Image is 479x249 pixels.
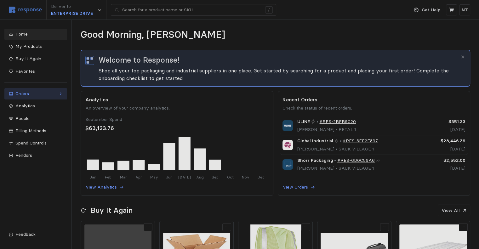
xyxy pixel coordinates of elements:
[423,138,465,144] p: $28,446.39
[51,10,93,17] p: ENTERPRISE DRIVE
[15,43,42,49] span: My Products
[4,125,67,137] a: Billing Methods
[15,103,35,109] span: Analytics
[85,184,124,191] button: View Analytics
[282,159,293,170] img: Shorr Packaging
[297,118,310,125] span: ULINE
[242,174,249,179] tspan: Nov
[15,231,36,237] span: Feedback
[423,126,465,133] p: [DATE]
[438,205,470,217] button: View All
[297,138,333,144] span: Global Industrial
[297,146,378,153] p: [PERSON_NAME] SAUK VILLAGE 1
[442,207,460,214] p: View All
[282,96,465,104] p: Recent Orders
[85,56,94,65] img: svg%3e
[282,184,315,191] button: View Orders
[4,53,67,65] a: Buy It Again
[283,184,308,191] p: View Orders
[85,116,268,123] div: September Spend
[15,56,41,61] span: Buy It Again
[4,229,67,240] button: Feedback
[85,105,268,112] p: An overview of your company analytics.
[85,124,268,133] div: $63,123.76
[4,29,67,40] a: Home
[423,118,465,125] p: $351.33
[423,165,465,172] p: [DATE]
[15,31,28,37] span: Home
[196,174,204,179] tspan: Aug
[297,157,333,164] span: Shorr Packaging
[85,96,268,104] p: Analytics
[4,113,67,124] a: People
[334,127,339,132] span: •
[51,3,93,10] p: Deliver to
[4,100,67,112] a: Analytics
[297,165,380,172] p: [PERSON_NAME] SAUK VILLAGE 1
[4,150,67,161] a: Vendors
[334,157,336,164] p: •
[105,174,111,179] tspan: Feb
[422,7,440,14] p: Get Help
[316,118,318,125] p: •
[4,66,67,77] a: Favorites
[99,67,460,82] div: Shop all your top packaging and industrial suppliers in one place. Get started by searching for a...
[91,206,133,215] h2: Buy It Again
[4,138,67,149] a: Spend Controls
[343,138,378,144] a: #RES-3FF2E897
[319,118,356,125] a: #RES-2BEB9020
[459,4,470,15] button: NT
[81,29,225,41] h1: Good Morning, [PERSON_NAME]
[15,140,47,146] span: Spend Controls
[166,174,173,179] tspan: Jun
[340,138,342,144] p: •
[99,54,180,66] span: Welcome to Response!
[334,165,339,171] span: •
[462,7,468,14] p: NT
[90,174,96,179] tspan: Jan
[15,128,46,133] span: Billing Methods
[282,140,293,150] img: Global Industrial
[334,146,339,152] span: •
[337,157,375,164] a: #RES-6D0C56A6
[15,90,56,97] div: Orders
[120,174,127,179] tspan: Mar
[86,184,117,191] p: View Analytics
[15,116,30,121] span: People
[122,4,262,16] input: Search for a product name or SKU
[297,126,356,133] p: [PERSON_NAME] PETAL 1
[423,146,465,153] p: [DATE]
[150,174,158,179] tspan: May
[9,7,42,13] img: svg%3e
[15,68,35,74] span: Favorites
[423,157,465,164] p: $2,552.00
[4,41,67,52] a: My Products
[282,105,465,112] p: Check the status of recent orders.
[410,4,444,16] button: Get Help
[4,88,67,99] a: Orders
[265,6,273,14] div: /
[227,174,234,179] tspan: Oct
[212,174,219,179] tspan: Sep
[282,120,293,131] img: ULINE
[178,174,191,179] tspan: [DATE]
[135,174,142,179] tspan: Apr
[15,152,32,158] span: Vendors
[258,174,265,179] tspan: Dec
